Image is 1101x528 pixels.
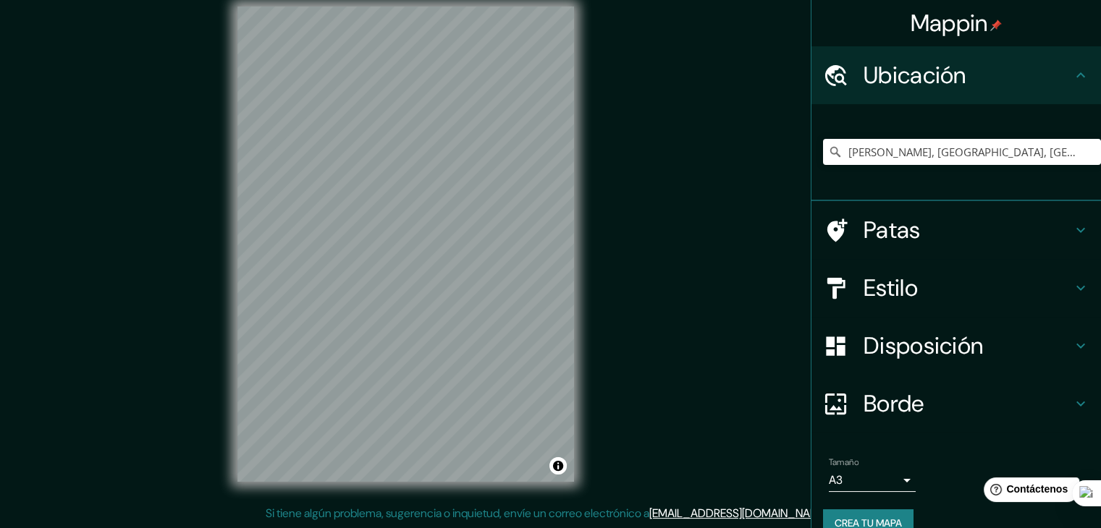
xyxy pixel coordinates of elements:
[549,457,567,474] button: Activar o desactivar atribución
[864,215,921,245] font: Patas
[811,201,1101,259] div: Patas
[811,46,1101,104] div: Ubicación
[864,60,966,90] font: Ubicación
[972,472,1085,512] iframe: Lanzador de widgets de ayuda
[864,388,924,419] font: Borde
[266,506,649,521] font: Si tiene algún problema, sugerencia o inquietud, envíe un correo electrónico a
[829,469,916,492] div: A3
[649,506,828,521] a: [EMAIL_ADDRESS][DOMAIN_NAME]
[811,317,1101,375] div: Disposición
[911,8,988,38] font: Mappin
[864,273,918,303] font: Estilo
[811,375,1101,433] div: Borde
[811,259,1101,317] div: Estilo
[864,331,983,361] font: Disposición
[829,456,859,468] font: Tamaño
[990,20,1002,31] img: pin-icon.png
[829,472,843,487] font: A3
[237,7,574,482] canvas: Mapa
[823,139,1101,165] input: Elige tu ciudad o zona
